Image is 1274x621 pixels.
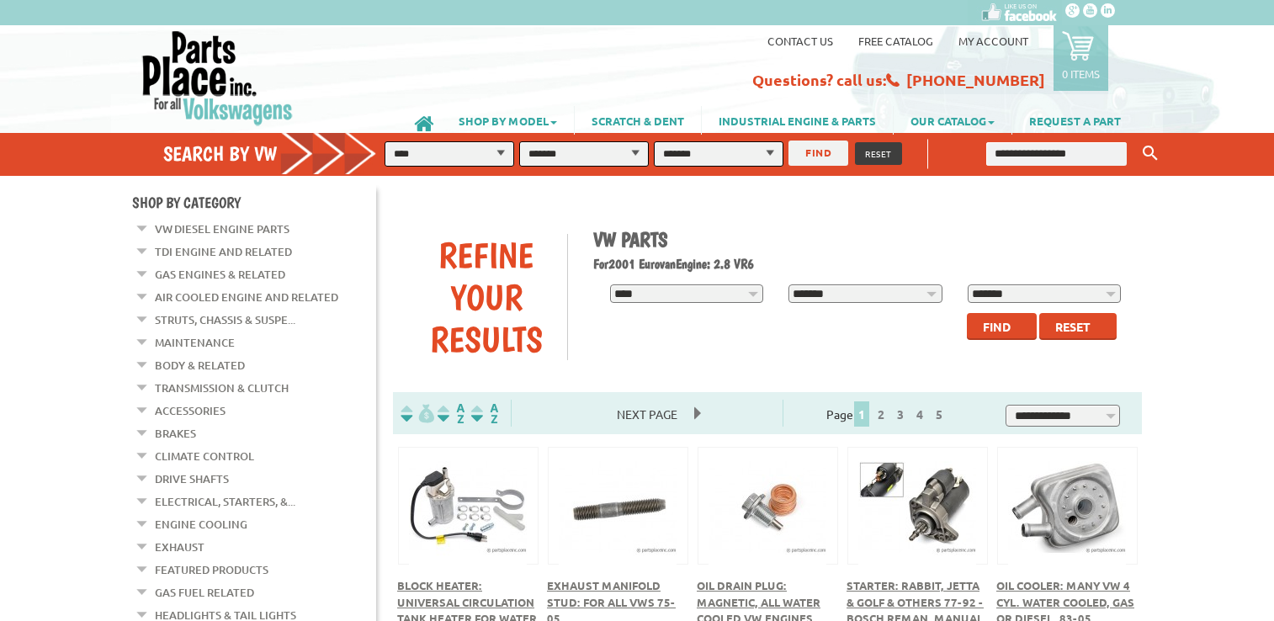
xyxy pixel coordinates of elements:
h4: Search by VW [163,141,394,166]
img: Parts Place Inc! [141,29,295,126]
div: Page [783,400,992,427]
a: Exhaust [155,536,204,558]
a: 2 [873,406,889,422]
span: 1 [854,401,869,427]
button: FIND [788,141,848,166]
span: For [593,256,608,272]
a: 4 [912,406,927,422]
a: 3 [893,406,908,422]
span: Engine: 2.8 VR6 [676,256,754,272]
a: Air Cooled Engine and Related [155,286,338,308]
a: Gas Engines & Related [155,263,285,285]
a: Transmission & Clutch [155,377,289,399]
a: VW Diesel Engine Parts [155,218,289,240]
button: Keyword Search [1138,140,1163,167]
a: Struts, Chassis & Suspe... [155,309,295,331]
h1: VW Parts [593,227,1130,252]
a: 5 [932,406,947,422]
a: Engine Cooling [155,513,247,535]
span: Reset [1055,319,1091,334]
h4: Shop By Category [132,194,376,211]
a: Electrical, Starters, &... [155,491,295,512]
a: Brakes [155,422,196,444]
a: My Account [958,34,1028,48]
a: Accessories [155,400,226,422]
button: RESET [855,142,902,165]
a: 0 items [1054,25,1108,91]
a: Climate Control [155,445,254,467]
p: 0 items [1062,66,1100,81]
a: INDUSTRIAL ENGINE & PARTS [702,106,893,135]
img: filterpricelow.svg [401,404,434,423]
a: Featured Products [155,559,268,581]
a: SHOP BY MODEL [442,106,574,135]
a: Drive Shafts [155,468,229,490]
span: Find [983,319,1011,334]
a: Free Catalog [858,34,933,48]
h2: 2001 Eurovan [593,256,1130,272]
img: Sort by Headline [434,404,468,423]
a: Next Page [600,406,694,422]
a: SCRATCH & DENT [575,106,701,135]
div: Refine Your Results [406,234,567,360]
a: TDI Engine and Related [155,241,292,263]
button: Reset [1039,313,1117,340]
a: OUR CATALOG [894,106,1011,135]
span: RESET [865,147,892,160]
a: Maintenance [155,332,235,353]
span: Next Page [600,401,694,427]
a: REQUEST A PART [1012,106,1138,135]
a: Gas Fuel Related [155,581,254,603]
a: Body & Related [155,354,245,376]
button: Find [967,313,1037,340]
img: Sort by Sales Rank [468,404,502,423]
a: Contact us [767,34,833,48]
